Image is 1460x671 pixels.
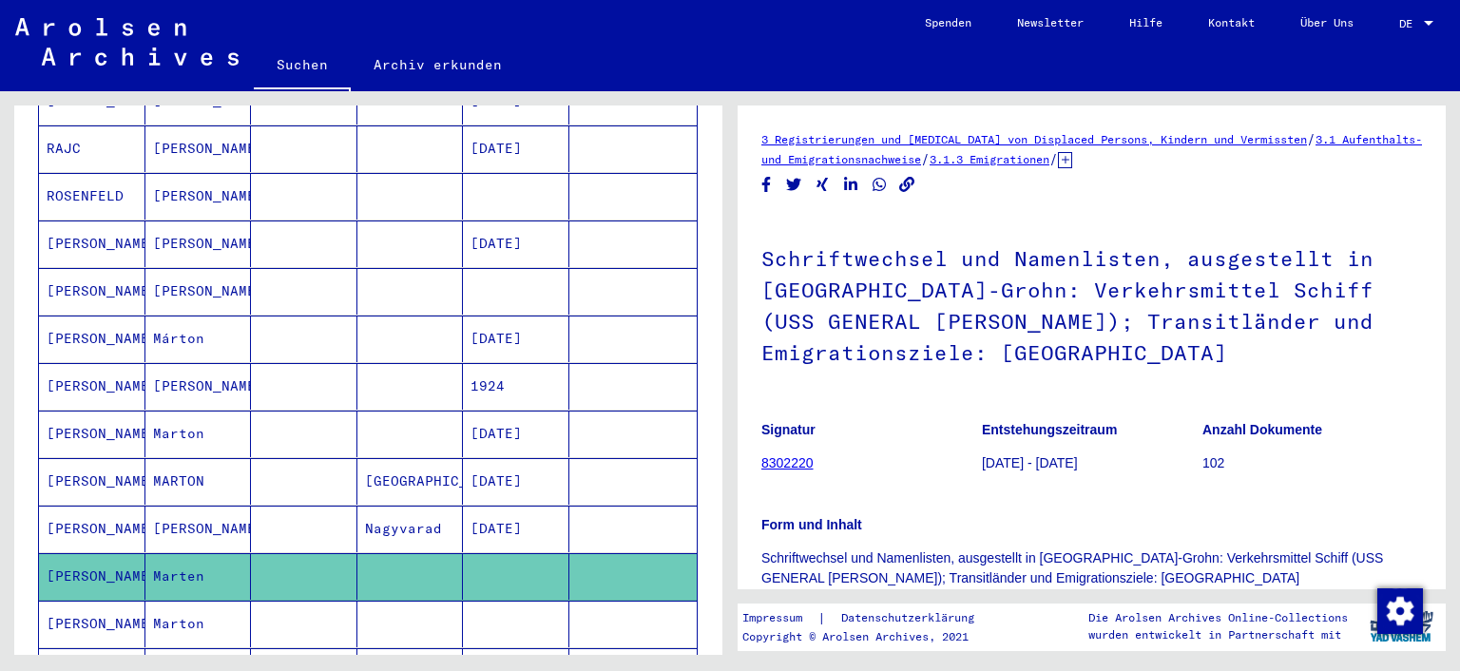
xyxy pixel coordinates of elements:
mat-cell: ROSENFELD [39,173,145,220]
mat-cell: [PERSON_NAME] [145,125,252,172]
mat-cell: RAJC [39,125,145,172]
mat-cell: [PERSON_NAME] [145,363,252,410]
a: Suchen [254,42,351,91]
mat-cell: [PERSON_NAME] [39,268,145,315]
img: Zustimmung ändern [1377,588,1423,634]
mat-cell: Márton [145,316,252,362]
img: yv_logo.png [1366,603,1437,650]
p: Copyright © Arolsen Archives, 2021 [742,628,997,645]
p: [DATE] - [DATE] [982,453,1201,473]
button: Share on Twitter [784,173,804,197]
mat-cell: [PERSON_NAME] [39,553,145,600]
div: | [742,608,997,628]
mat-cell: [DATE] [463,411,569,457]
button: Copy link [897,173,917,197]
img: Arolsen_neg.svg [15,18,239,66]
mat-cell: [PERSON_NAME] [39,506,145,552]
p: wurden entwickelt in Partnerschaft mit [1088,626,1348,643]
mat-cell: Marton [145,411,252,457]
p: Die Arolsen Archives Online-Collections [1088,609,1348,626]
span: DE [1399,17,1420,30]
button: Share on Xing [813,173,833,197]
b: Form und Inhalt [761,517,862,532]
a: 8302220 [761,455,814,470]
a: Impressum [742,608,817,628]
mat-cell: 1924 [463,363,569,410]
button: Share on WhatsApp [870,173,890,197]
a: 3 Registrierungen und [MEDICAL_DATA] von Displaced Persons, Kindern und Vermissten [761,132,1307,146]
mat-cell: [PERSON_NAME] [39,316,145,362]
mat-cell: MARTON [145,458,252,505]
span: / [921,150,930,167]
a: Datenschutzerklärung [826,608,997,628]
mat-cell: [PERSON_NAME] [39,220,145,267]
h1: Schriftwechsel und Namenlisten, ausgestellt in [GEOGRAPHIC_DATA]-Grohn: Verkehrsmittel Schiff (US... [761,215,1422,393]
mat-cell: [DATE] [463,125,569,172]
mat-cell: [DATE] [463,458,569,505]
mat-cell: [PERSON_NAME] [145,506,252,552]
mat-cell: [PERSON_NAME] [145,220,252,267]
mat-cell: [DATE] [463,316,569,362]
mat-cell: Marton [145,601,252,647]
mat-cell: [DATE] [463,506,569,552]
p: 102 [1202,453,1422,473]
mat-cell: [PERSON_NAME] [39,601,145,647]
p: Schriftwechsel und Namenlisten, ausgestellt in [GEOGRAPHIC_DATA]-Grohn: Verkehrsmittel Schiff (US... [761,548,1422,588]
button: Share on LinkedIn [841,173,861,197]
mat-cell: [DATE] [463,220,569,267]
mat-cell: [PERSON_NAME] [145,268,252,315]
mat-cell: [PERSON_NAME] [39,363,145,410]
span: / [1049,150,1058,167]
a: Archiv erkunden [351,42,525,87]
button: Share on Facebook [757,173,777,197]
mat-cell: [PERSON_NAME] [39,411,145,457]
b: Anzahl Dokumente [1202,422,1322,437]
b: Signatur [761,422,816,437]
mat-cell: [PERSON_NAME] [145,173,252,220]
b: Entstehungszeitraum [982,422,1117,437]
mat-cell: Nagyvarad [357,506,464,552]
span: / [1307,130,1316,147]
mat-cell: Marten [145,553,252,600]
mat-cell: [PERSON_NAME] [39,458,145,505]
a: 3.1.3 Emigrationen [930,152,1049,166]
mat-cell: [GEOGRAPHIC_DATA] [357,458,464,505]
